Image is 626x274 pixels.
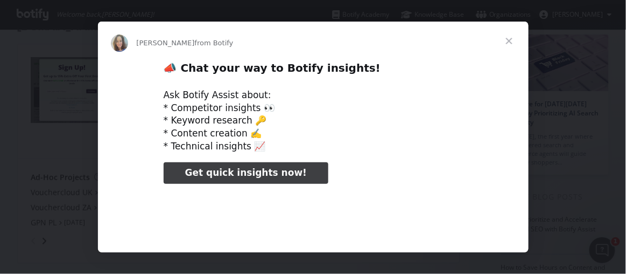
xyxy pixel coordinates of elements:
div: Ask Botify Assist about: * Competitor insights 👀 * Keyword research 🔑 * Content creation ✍️ * Tec... [164,89,463,153]
span: from Botify [195,39,234,47]
h2: 📣 Chat your way to Botify insights! [164,61,463,81]
span: Get quick insights now! [185,167,307,178]
span: Close [490,22,529,60]
img: Profile image for Colleen [111,35,128,52]
a: Get quick insights now! [164,162,328,184]
span: [PERSON_NAME] [137,39,195,47]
